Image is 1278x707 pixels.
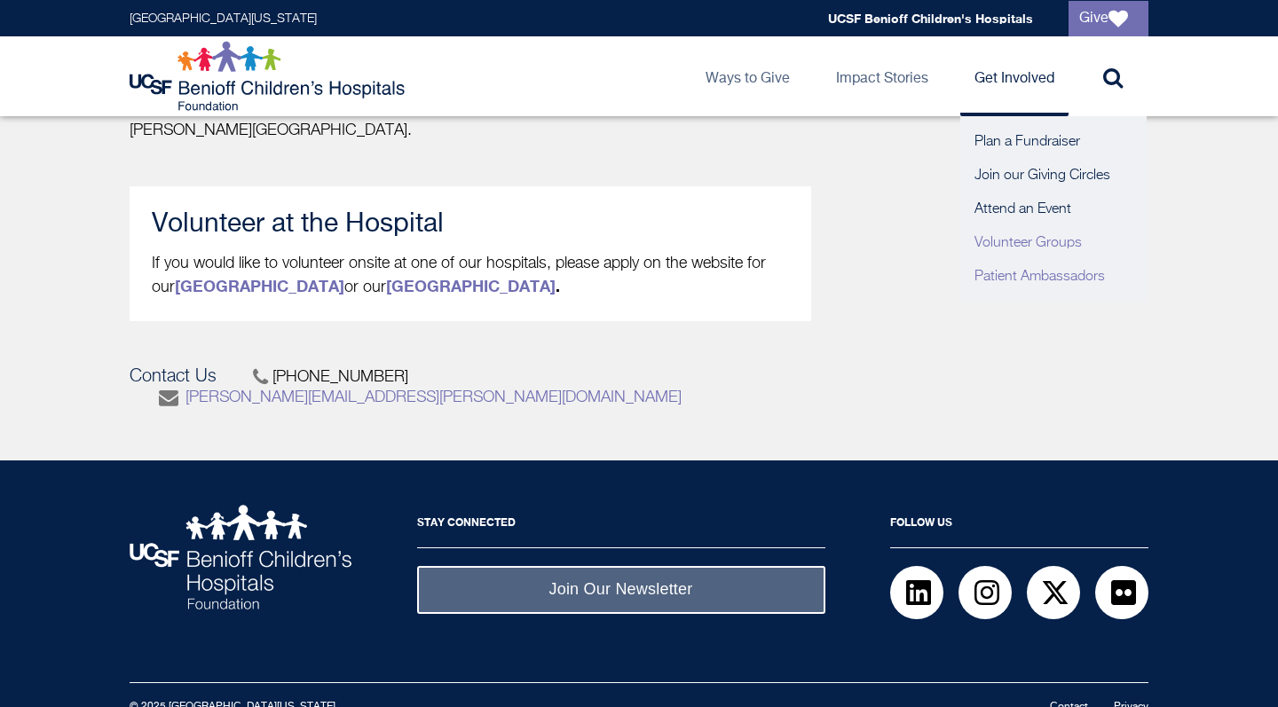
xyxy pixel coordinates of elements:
a: Plan a Fundraiser [960,125,1147,159]
a: Ways to Give [691,36,804,116]
strong: . [386,276,560,295]
a: [GEOGRAPHIC_DATA] [175,279,344,295]
a: Get Involved [960,36,1069,116]
a: Volunteer Groups [960,226,1147,260]
img: Logo for UCSF Benioff Children's Hospitals Foundation [130,41,409,112]
a: [PERSON_NAME][EMAIL_ADDRESS][PERSON_NAME][DOMAIN_NAME] [156,389,682,405]
img: UCSF Benioff Children's Hospitals [130,505,351,609]
h3: Volunteer at the Hospital [152,208,789,240]
span: [PHONE_NUMBER] [248,367,408,387]
a: UCSF Benioff Children's Hospitals [828,11,1033,26]
a: [GEOGRAPHIC_DATA][US_STATE] [130,12,317,25]
a: Impact Stories [822,36,943,116]
a: [GEOGRAPHIC_DATA] [386,276,556,295]
h2: Follow Us [890,505,1148,548]
a: Attend an Event [960,192,1147,226]
h2: Stay Connected [417,505,825,548]
a: Patient Ambassadors [960,260,1147,294]
p: If you would like to volunteer onsite at one of our hospitals, please apply on the website for ou... [152,253,789,299]
strong: [GEOGRAPHIC_DATA] [175,276,344,295]
a: Join our Giving Circles [960,159,1147,192]
p: Contact Us [130,365,217,388]
a: Give [1069,1,1148,36]
a: Join Our Newsletter [417,566,825,613]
